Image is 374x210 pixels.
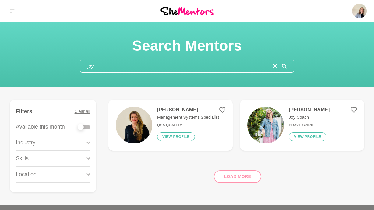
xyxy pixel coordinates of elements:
p: Available this month [16,123,65,131]
h4: [PERSON_NAME] [289,107,330,113]
h4: Filters [16,108,32,115]
button: Clear all [75,104,90,119]
p: Industry [16,139,35,147]
p: Location [16,170,37,179]
a: [PERSON_NAME]Management Systems SpecialistQSA QualityView profile [108,100,233,151]
button: View profile [157,132,195,141]
h6: QSA Quality [157,123,219,128]
p: Management Systems Specialist [157,114,219,121]
button: View profile [289,132,326,141]
h4: [PERSON_NAME] [157,107,219,113]
img: 54a4952851ade4ad5d6ecb2c594c96372fb84114-1509x1983.jpg [116,107,152,143]
input: Search mentors [80,60,273,72]
a: [PERSON_NAME]Joy CoachBrave SpiritView profile [240,100,364,151]
img: 07d24e4b3de0f878bd94510b4b30b9f111f1608b-1024x683.jpg [247,107,284,143]
h1: Search Mentors [80,37,294,55]
img: She Mentors Logo [160,7,214,15]
p: Skills [16,154,29,163]
h6: Brave Spirit [289,123,330,128]
img: Sarah Howell [352,4,367,18]
p: Joy Coach [289,114,330,121]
